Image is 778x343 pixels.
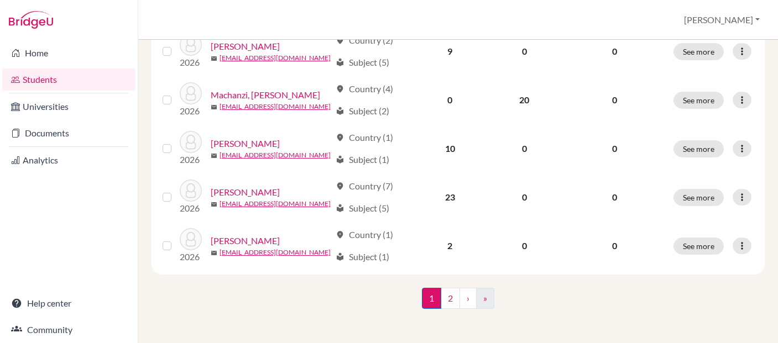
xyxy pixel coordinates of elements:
[441,288,460,309] a: 2
[673,43,724,60] button: See more
[336,34,393,47] div: Country (2)
[180,153,202,166] p: 2026
[422,288,494,318] nav: ...
[486,124,562,173] td: 0
[486,221,562,270] td: 0
[2,122,135,144] a: Documents
[211,152,217,159] span: mail
[336,252,344,261] span: local_library
[211,186,280,199] a: [PERSON_NAME]
[414,173,486,221] td: 23
[569,239,660,252] p: 0
[180,56,202,69] p: 2026
[679,9,765,30] button: [PERSON_NAME]
[2,42,135,64] a: Home
[336,230,344,239] span: location_on
[180,34,202,56] img: Levy, Tessa
[9,11,53,29] img: Bridge-U
[220,150,331,160] a: [EMAIL_ADDRESS][DOMAIN_NAME]
[220,199,331,209] a: [EMAIL_ADDRESS][DOMAIN_NAME]
[414,76,486,124] td: 0
[211,104,217,110] span: mail
[336,228,393,241] div: Country (1)
[2,68,135,91] a: Students
[673,238,724,255] button: See more
[336,133,344,142] span: location_on
[180,202,202,215] p: 2026
[336,85,344,93] span: location_on
[220,53,331,63] a: [EMAIL_ADDRESS][DOMAIN_NAME]
[422,288,441,309] span: 1
[336,107,344,115] span: local_library
[673,92,724,109] button: See more
[569,191,660,204] p: 0
[673,189,724,206] button: See more
[2,292,135,314] a: Help center
[673,140,724,157] button: See more
[336,153,389,166] div: Subject (1)
[2,96,135,118] a: Universities
[211,201,217,208] span: mail
[569,142,660,155] p: 0
[336,155,344,164] span: local_library
[336,56,389,69] div: Subject (5)
[211,137,280,150] a: [PERSON_NAME]
[336,104,389,118] div: Subject (2)
[180,131,202,153] img: Magaya, Walter
[2,149,135,171] a: Analytics
[414,221,486,270] td: 2
[486,27,562,76] td: 0
[336,180,393,193] div: Country (7)
[476,288,494,309] a: »
[211,55,217,62] span: mail
[336,58,344,67] span: local_library
[336,204,344,213] span: local_library
[211,88,320,102] a: Machanzi, [PERSON_NAME]
[211,234,280,247] a: [PERSON_NAME]
[220,247,331,257] a: [EMAIL_ADDRESS][DOMAIN_NAME]
[2,319,135,341] a: Community
[569,93,660,107] p: 0
[180,104,202,118] p: 2026
[180,180,202,202] img: Martin, Anthony
[220,102,331,112] a: [EMAIL_ADDRESS][DOMAIN_NAME]
[211,250,217,256] span: mail
[180,82,202,104] img: Machanzi, Makanaka Mitchelle
[336,250,389,263] div: Subject (1)
[180,250,202,263] p: 2026
[336,82,393,96] div: Country (4)
[569,45,660,58] p: 0
[336,36,344,45] span: location_on
[414,124,486,173] td: 10
[414,27,486,76] td: 9
[180,228,202,250] img: Matiza, Zoe
[211,40,280,53] a: [PERSON_NAME]
[486,76,562,124] td: 20
[336,202,389,215] div: Subject (5)
[460,288,477,309] a: ›
[486,173,562,221] td: 0
[336,131,393,144] div: Country (1)
[336,182,344,191] span: location_on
